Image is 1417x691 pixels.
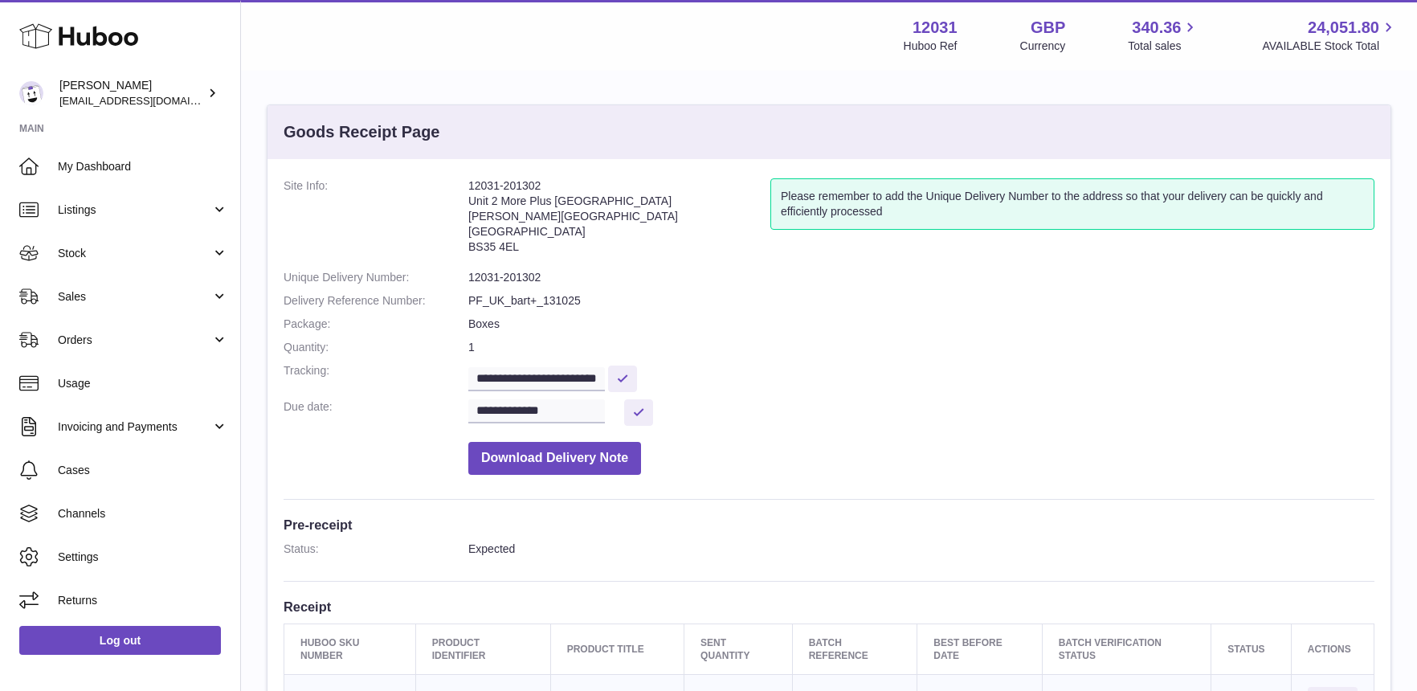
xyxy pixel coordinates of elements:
address: 12031-201302 Unit 2 More Plus [GEOGRAPHIC_DATA] [PERSON_NAME][GEOGRAPHIC_DATA] [GEOGRAPHIC_DATA] ... [468,178,770,262]
dd: 12031-201302 [468,270,1374,285]
a: Log out [19,626,221,655]
h3: Goods Receipt Page [284,121,440,143]
span: [EMAIL_ADDRESS][DOMAIN_NAME] [59,94,236,107]
dt: Tracking: [284,363,468,391]
h3: Receipt [284,598,1374,615]
dd: Boxes [468,317,1374,332]
a: 24,051.80 AVAILABLE Stock Total [1262,17,1398,54]
dt: Due date: [284,399,468,426]
th: Batch Verification Status [1042,624,1211,674]
dt: Site Info: [284,178,468,262]
span: Sales [58,289,211,305]
span: Channels [58,506,228,521]
span: 340.36 [1132,17,1181,39]
span: Orders [58,333,211,348]
dt: Unique Delivery Number: [284,270,468,285]
th: Batch Reference [792,624,917,674]
th: Sent Quantity [684,624,793,674]
span: Stock [58,246,211,261]
th: Status [1211,624,1291,674]
span: 24,051.80 [1308,17,1379,39]
span: Usage [58,376,228,391]
strong: GBP [1031,17,1065,39]
span: Listings [58,202,211,218]
div: Please remember to add the Unique Delivery Number to the address so that your delivery can be qui... [770,178,1374,230]
span: Invoicing and Payments [58,419,211,435]
img: admin@makewellforyou.com [19,81,43,105]
dd: 1 [468,340,1374,355]
span: Settings [58,550,228,565]
dd: Expected [468,542,1374,557]
button: Download Delivery Note [468,442,641,475]
div: [PERSON_NAME] [59,78,204,108]
th: Product Identifier [415,624,550,674]
div: Huboo Ref [904,39,958,54]
th: Actions [1291,624,1374,674]
dt: Delivery Reference Number: [284,293,468,309]
dt: Status: [284,542,468,557]
dt: Quantity: [284,340,468,355]
div: Currency [1020,39,1066,54]
th: Huboo SKU Number [284,624,416,674]
span: AVAILABLE Stock Total [1262,39,1398,54]
h3: Pre-receipt [284,516,1374,534]
a: 340.36 Total sales [1128,17,1199,54]
span: Returns [58,593,228,608]
span: My Dashboard [58,159,228,174]
strong: 12031 [913,17,958,39]
dd: PF_UK_bart+_131025 [468,293,1374,309]
span: Total sales [1128,39,1199,54]
th: Best Before Date [917,624,1042,674]
span: Cases [58,463,228,478]
dt: Package: [284,317,468,332]
th: Product title [550,624,684,674]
